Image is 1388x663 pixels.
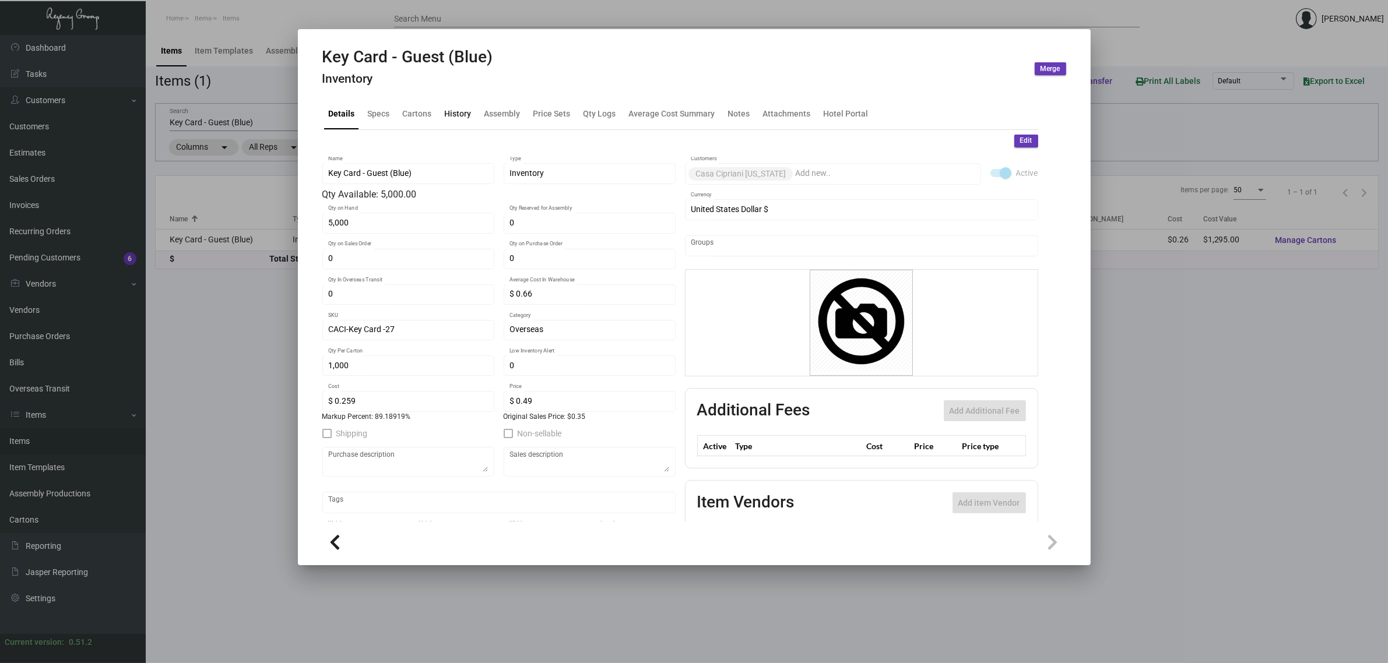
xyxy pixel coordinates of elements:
[728,107,750,119] div: Notes
[953,492,1026,513] button: Add item Vendor
[584,107,616,119] div: Qty Logs
[69,636,92,648] div: 0.51.2
[697,492,795,513] h2: Item Vendors
[629,107,715,119] div: Average Cost Summary
[959,436,1011,456] th: Price type
[484,107,521,119] div: Assembly
[1041,64,1060,74] span: Merge
[336,426,368,440] span: Shipping
[368,107,390,119] div: Specs
[733,436,863,456] th: Type
[697,436,733,456] th: Active
[445,107,472,119] div: History
[795,169,975,178] input: Add new..
[322,47,493,67] h2: Key Card - Guest (Blue)
[5,636,64,648] div: Current version:
[824,107,869,119] div: Hotel Portal
[763,107,811,119] div: Attachments
[863,436,911,456] th: Cost
[518,426,562,440] span: Non-sellable
[1016,166,1038,180] span: Active
[322,72,493,86] h4: Inventory
[911,436,959,456] th: Price
[1020,136,1032,146] span: Edit
[1035,62,1066,75] button: Merge
[403,107,432,119] div: Cartons
[691,241,1032,251] input: Add new..
[322,188,676,202] div: Qty Available: 5,000.00
[697,400,810,421] h2: Additional Fees
[944,400,1026,421] button: Add Additional Fee
[533,107,571,119] div: Price Sets
[329,107,355,119] div: Details
[958,498,1020,507] span: Add item Vendor
[950,406,1020,415] span: Add Additional Fee
[1014,135,1038,147] button: Edit
[688,167,793,181] mat-chip: Casa Cipriani [US_STATE]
